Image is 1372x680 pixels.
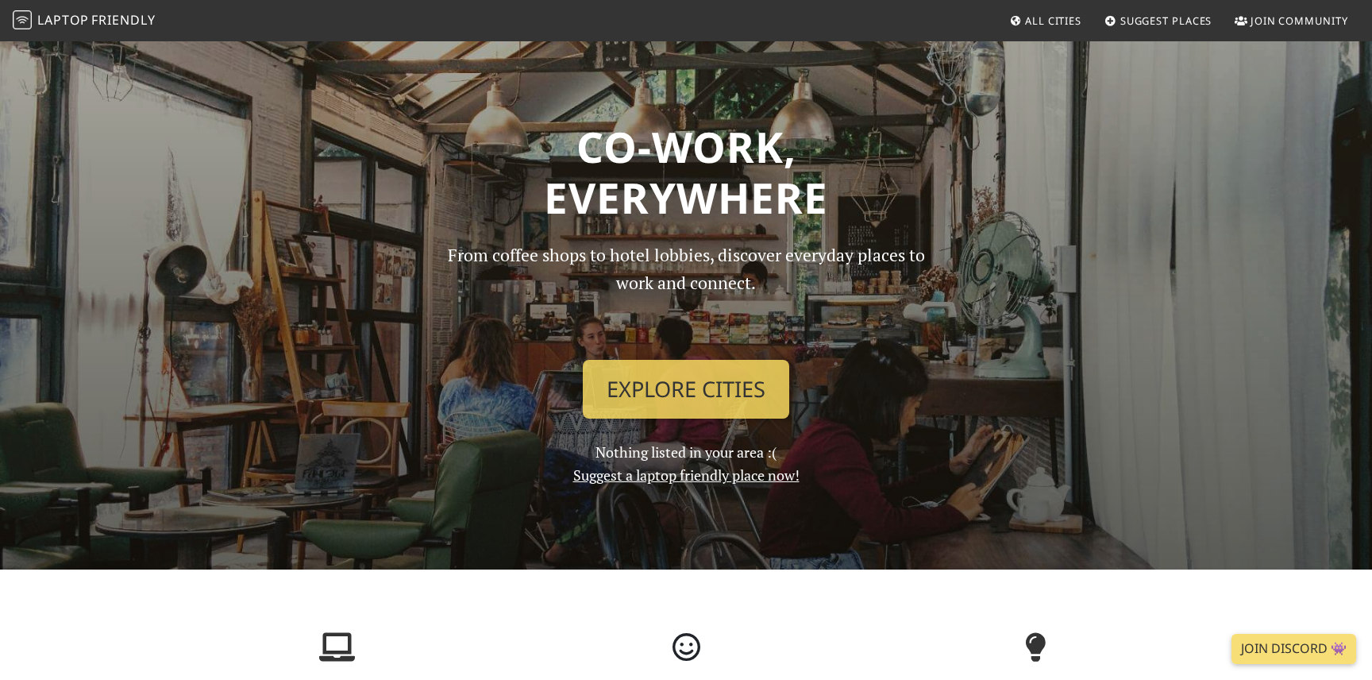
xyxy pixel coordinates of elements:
a: All Cities [1003,6,1088,35]
a: Join Discord 👾 [1231,634,1356,664]
span: All Cities [1025,14,1081,28]
span: Laptop [37,11,89,29]
p: From coffee shops to hotel lobbies, discover everyday places to work and connect. [434,241,938,347]
span: Friendly [91,11,155,29]
a: Suggest a laptop friendly place now! [573,466,800,485]
h1: Co-work, Everywhere [171,122,1200,222]
img: LaptopFriendly [13,10,32,29]
a: LaptopFriendly LaptopFriendly [13,7,156,35]
span: Join Community [1251,14,1348,28]
a: Explore Cities [583,360,789,419]
div: Nothing listed in your area :( [424,241,948,487]
a: Suggest Places [1098,6,1219,35]
a: Join Community [1228,6,1355,35]
span: Suggest Places [1120,14,1212,28]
